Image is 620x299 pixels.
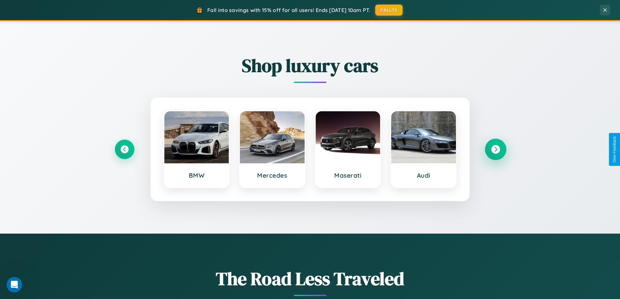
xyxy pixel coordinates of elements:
[115,266,505,291] h1: The Road Less Traveled
[7,277,22,292] iframe: Intercom live chat
[207,7,370,13] span: Fall into savings with 15% off for all users! Ends [DATE] 10am PT.
[115,53,505,78] h2: Shop luxury cars
[398,171,449,179] h3: Audi
[246,171,298,179] h3: Mercedes
[612,136,617,163] div: Give Feedback
[322,171,374,179] h3: Maserati
[171,171,223,179] h3: BMW
[375,5,403,16] button: FALL15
